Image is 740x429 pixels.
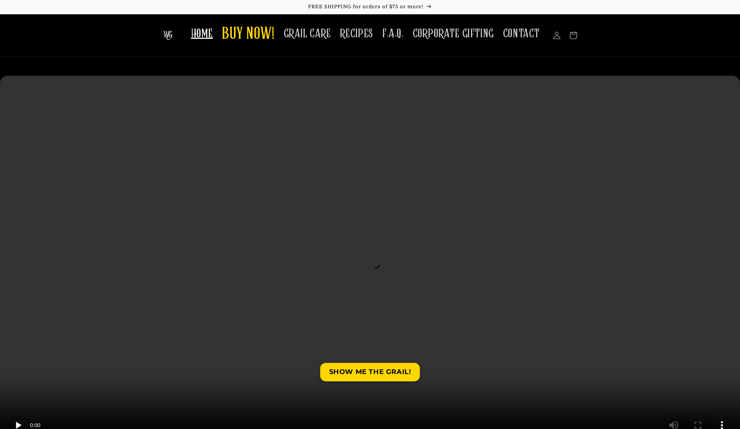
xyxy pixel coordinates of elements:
img: The Whiskey Grail [163,31,173,40]
a: F.A.Q. [378,22,408,46]
span: BUY NOW! [222,24,275,45]
a: RECIPES [336,22,378,46]
a: CONTACT [498,22,544,46]
p: FREE SHIPPING for orders of $75 or more! [8,4,732,10]
span: HOME [191,26,213,41]
span: RECIPES [340,26,373,41]
a: GRAIL CARE [279,22,336,46]
a: BUY NOW! [217,20,279,49]
span: CONTACT [503,26,540,41]
span: F.A.Q. [382,26,404,41]
a: HOME [187,22,217,46]
a: SHOW ME THE GRAIL! [320,363,420,382]
a: CORPORATE GIFTING [408,22,498,46]
span: CORPORATE GIFTING [413,26,494,41]
span: GRAIL CARE [284,26,331,41]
